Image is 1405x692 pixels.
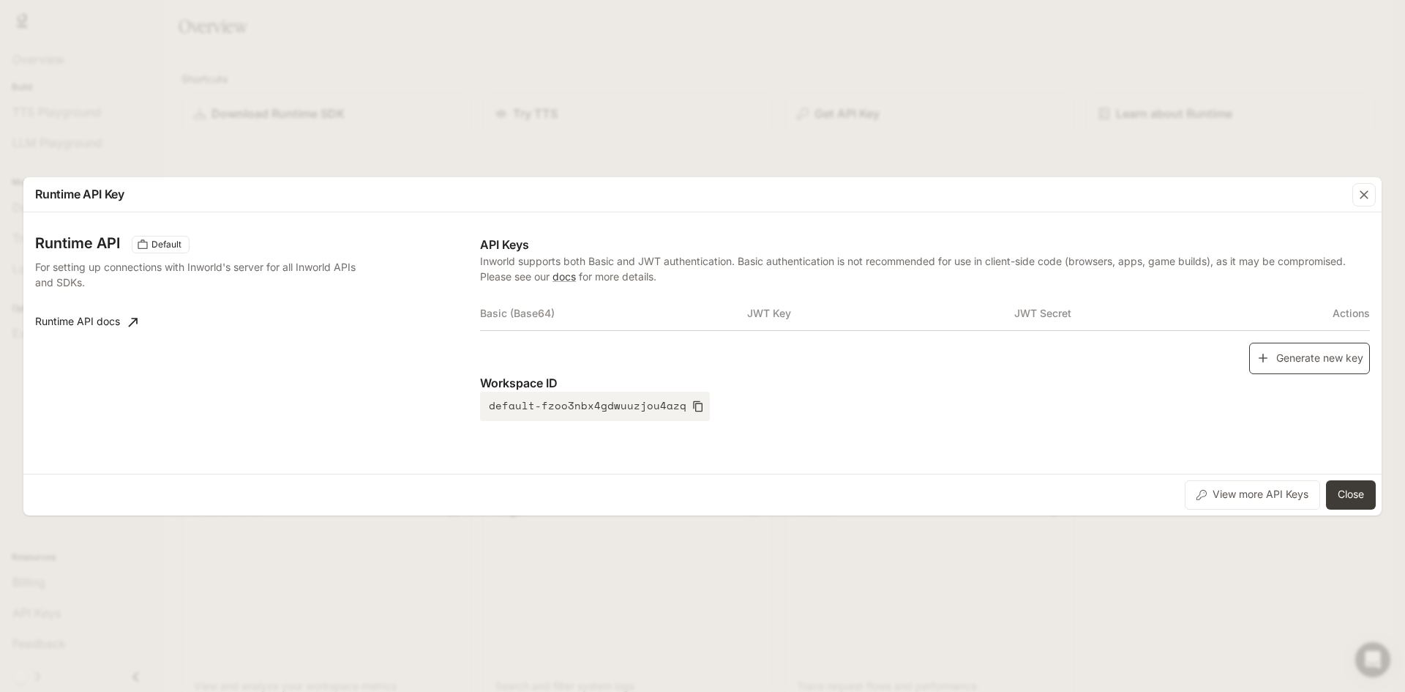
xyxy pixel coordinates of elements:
p: Runtime API Key [35,185,124,203]
p: Inworld supports both Basic and JWT authentication. Basic authentication is not recommended for u... [480,253,1370,284]
th: JWT Key [747,296,1014,331]
a: docs [552,270,576,283]
th: Basic (Base64) [480,296,747,331]
button: View more API Keys [1185,480,1320,510]
a: Runtime API docs [29,308,143,337]
p: For setting up connections with Inworld's server for all Inworld APIs and SDKs. [35,259,360,290]
span: Default [146,238,187,251]
th: Actions [1281,296,1370,331]
div: These keys will apply to your current workspace only [132,236,190,253]
button: default-fzoo3nbx4gdwuuzjou4azq [480,392,710,421]
p: Workspace ID [480,374,1370,392]
h3: Runtime API [35,236,120,250]
p: API Keys [480,236,1370,253]
button: Close [1326,480,1376,510]
button: Generate new key [1249,343,1370,374]
th: JWT Secret [1014,296,1281,331]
